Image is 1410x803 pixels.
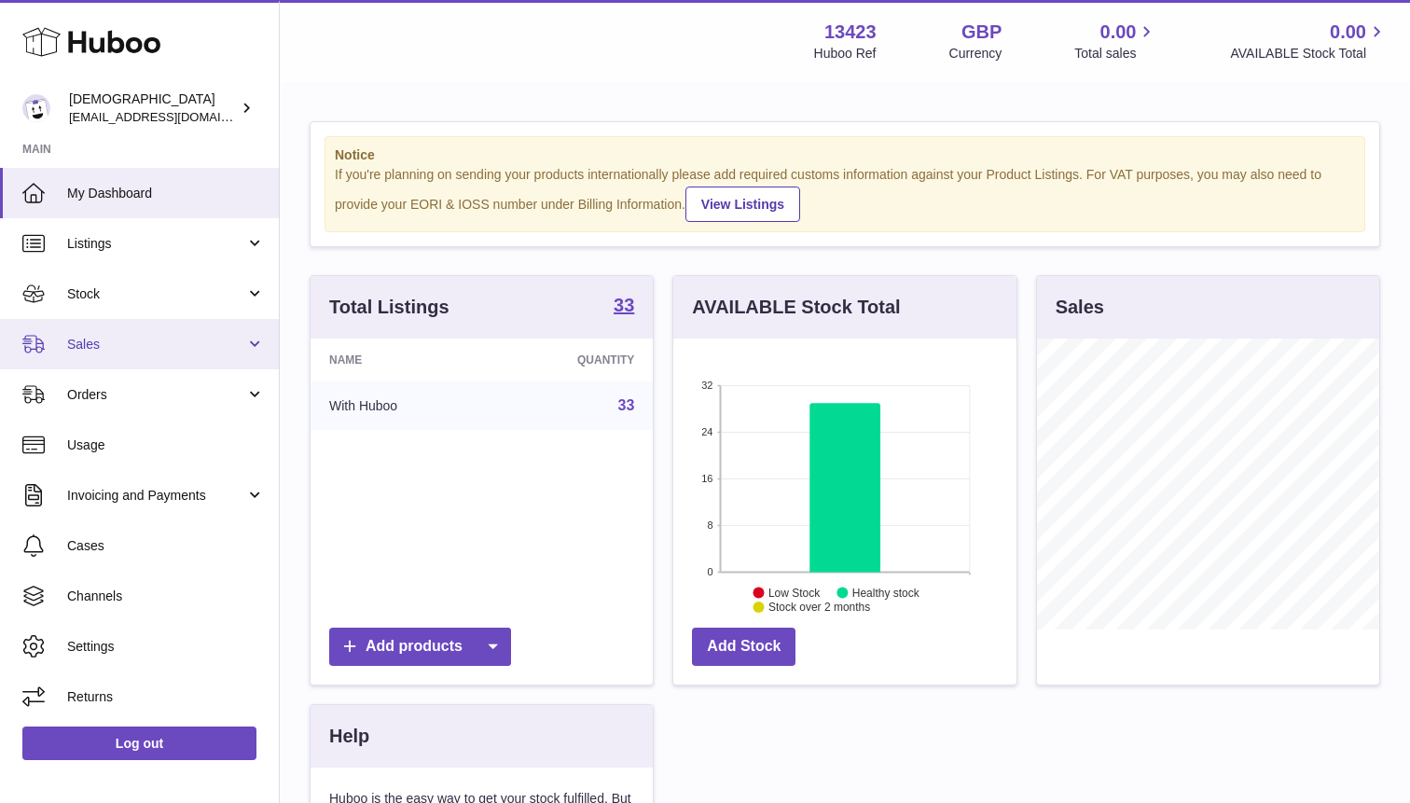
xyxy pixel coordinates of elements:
[824,20,877,45] strong: 13423
[614,296,634,314] strong: 33
[69,109,274,124] span: [EMAIL_ADDRESS][DOMAIN_NAME]
[67,487,245,505] span: Invoicing and Payments
[329,628,511,666] a: Add products
[67,285,245,303] span: Stock
[692,295,900,320] h3: AVAILABLE Stock Total
[67,688,265,706] span: Returns
[67,638,265,656] span: Settings
[329,295,449,320] h3: Total Listings
[702,380,713,391] text: 32
[67,235,245,253] span: Listings
[814,45,877,62] div: Huboo Ref
[1100,20,1137,45] span: 0.00
[1074,20,1157,62] a: 0.00 Total sales
[692,628,795,666] a: Add Stock
[67,336,245,353] span: Sales
[329,724,369,749] h3: Help
[614,296,634,318] a: 33
[67,436,265,454] span: Usage
[618,397,635,413] a: 33
[1074,45,1157,62] span: Total sales
[685,187,800,222] a: View Listings
[961,20,1002,45] strong: GBP
[491,339,654,381] th: Quantity
[22,94,50,122] img: olgazyuz@outlook.com
[1230,45,1388,62] span: AVAILABLE Stock Total
[67,537,265,555] span: Cases
[311,381,491,430] td: With Huboo
[1330,20,1366,45] span: 0.00
[768,601,870,614] text: Stock over 2 months
[702,426,713,437] text: 24
[852,586,920,599] text: Healthy stock
[69,90,237,126] div: [DEMOGRAPHIC_DATA]
[22,727,256,760] a: Log out
[768,586,821,599] text: Low Stock
[1230,20,1388,62] a: 0.00 AVAILABLE Stock Total
[1056,295,1104,320] h3: Sales
[335,166,1355,222] div: If you're planning on sending your products internationally please add required customs informati...
[949,45,1002,62] div: Currency
[67,185,265,202] span: My Dashboard
[708,566,713,577] text: 0
[67,588,265,605] span: Channels
[67,386,245,404] span: Orders
[335,146,1355,164] strong: Notice
[311,339,491,381] th: Name
[702,473,713,484] text: 16
[708,519,713,531] text: 8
